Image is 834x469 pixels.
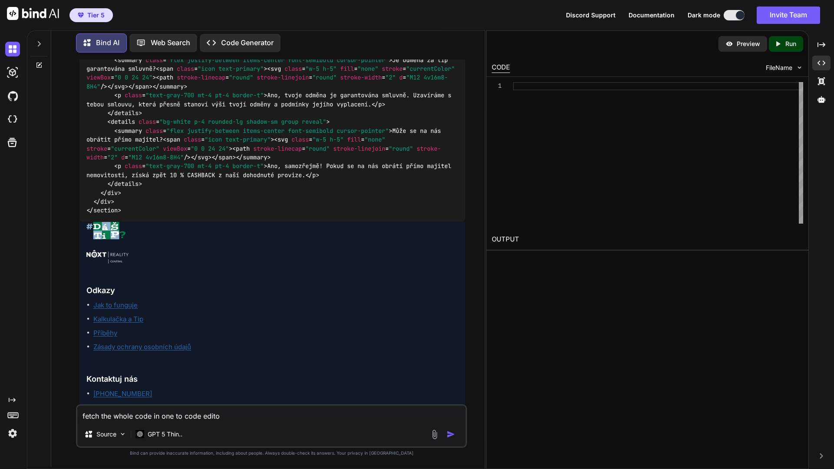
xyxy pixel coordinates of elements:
[389,145,413,152] span: "round"
[5,42,20,56] img: darkChat
[357,65,378,73] span: "none"
[96,37,119,49] p: Bind AI
[148,430,182,439] p: GPT 5 Thin..
[86,74,448,90] span: < = = = = />
[86,222,126,239] img: DáŠ TiP? Logo
[86,250,129,264] img: Next Reality Logo
[118,162,121,170] span: p
[78,13,84,18] img: premium
[447,430,455,439] img: icon
[136,430,144,438] img: GPT 5 Thinking High
[114,56,392,64] span: < = >
[111,145,159,152] span: "currentColor"
[5,112,20,127] img: cloudideIcon
[96,430,116,439] p: Source
[86,65,458,81] span: < = = = = >
[166,56,389,64] span: "flex justify-between items-center font-semibold cursor-pointer"
[86,145,441,161] span: < = = = = />
[399,74,403,82] span: d
[382,65,403,73] span: stroke
[166,127,389,135] span: "flex justify-between items-center font-semibold cursor-pointer"
[93,403,205,412] a: [EMAIL_ADDRESS][DOMAIN_NAME]
[86,145,107,152] span: stroke
[76,449,467,456] p: Bind can provide inaccurate information, including about people. Always double-check its answers....
[305,145,330,152] span: "round"
[757,7,820,24] button: Invite Team
[114,109,139,117] span: details
[121,153,125,161] span: d
[212,153,236,161] span: </ >
[333,145,385,152] span: stroke-linejoin
[785,40,796,48] p: Run
[107,118,330,126] span: < = >
[198,153,208,161] span: svg
[737,40,760,48] p: Preview
[93,390,152,398] a: [PHONE_NUMBER]
[114,74,152,82] span: "0 0 24 24"
[236,153,271,161] span: </ >
[177,65,194,73] span: class
[257,74,309,82] span: stroke-linejoin
[114,127,392,135] span: < = >
[629,11,675,19] span: Documentation
[118,56,142,64] span: summary
[86,74,111,82] span: viewBox
[305,65,337,73] span: "w-5 h-5"
[406,65,455,73] span: "currentColor"
[87,11,105,20] span: Tier 5
[191,145,229,152] span: "0 0 24 24"
[492,82,502,90] div: 1
[177,74,225,82] span: stroke-linecap
[159,83,184,90] span: summary
[139,118,156,126] span: class
[378,100,382,108] span: p
[243,153,267,161] span: summary
[285,65,302,73] span: class
[229,74,253,82] span: "round"
[152,83,187,90] span: </ >
[118,92,121,99] span: p
[566,10,616,20] button: Discord Support
[93,207,118,215] span: section
[278,136,288,144] span: svg
[93,315,143,323] a: Kalkulačka a Tip
[340,74,382,82] span: stroke-width
[5,65,20,80] img: darkAi-studio
[159,65,173,73] span: span
[107,83,128,90] span: </ >
[340,65,354,73] span: fill
[107,109,142,117] span: </ >
[93,329,117,337] a: Příběhy
[205,136,271,144] span: "icon text-primary"
[146,162,264,170] span: "text-gray-700 mt-4 pt-4 border-t"
[93,343,191,351] a: Zásady ochrany osobních údajů
[688,11,720,20] span: Dark mode
[486,229,808,250] h2: OUTPUT
[5,426,20,441] img: settings
[125,162,142,170] span: class
[725,40,733,48] img: preview
[796,64,803,71] img: chevron down
[385,74,396,82] span: "2"
[305,171,319,179] span: </ >
[492,62,510,73] div: CODE
[77,406,466,422] textarea: fetch the whole code in one to code edit
[146,92,264,99] span: "text-gray-700 mt-4 pt-4 border-t"
[364,136,385,144] span: "none"
[119,430,126,438] img: Pick Models
[271,65,281,73] span: svg
[566,11,616,19] span: Discord Support
[86,207,121,215] span: </ >
[159,118,326,126] span: "bg-white p-4 rounded-lg shadow-sm group reveal"
[107,189,118,197] span: div
[114,180,139,188] span: details
[159,74,173,82] span: path
[135,83,149,90] span: span
[151,37,190,49] p: Web Search
[118,127,142,135] span: summary
[766,63,792,72] span: FileName
[629,10,675,20] button: Documentation
[163,136,274,144] span: < = >
[125,92,142,99] span: class
[69,8,113,22] button: premiumTier 5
